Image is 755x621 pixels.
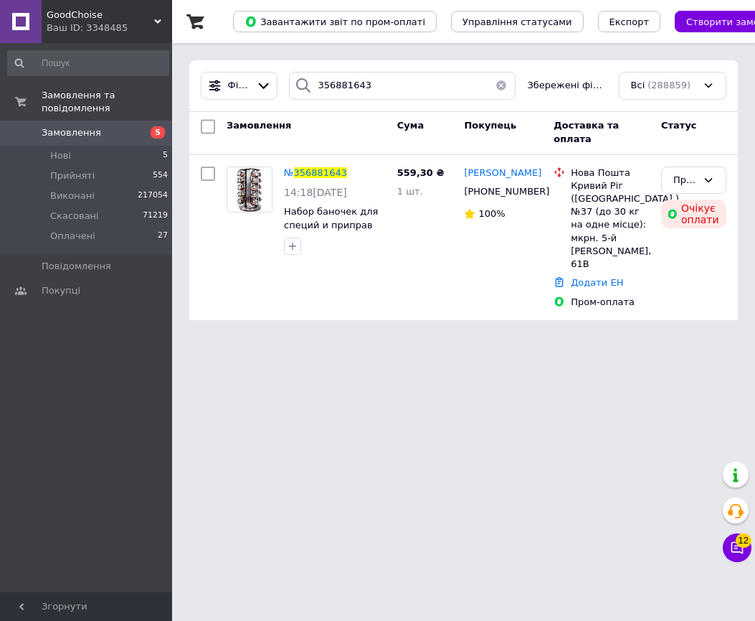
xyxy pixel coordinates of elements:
span: 1 шт. [397,186,423,197]
div: Ваш ID: 3348485 [47,22,172,34]
span: Фільтри [228,79,250,93]
span: Управління статусами [462,17,572,27]
span: [PHONE_NUMBER] [464,186,549,197]
a: [PERSON_NAME] [464,167,541,180]
span: Завантажити звіт по пром-оплаті [244,15,425,28]
a: Фото товару [227,167,272,213]
span: Всі [631,79,645,93]
span: Покупець [464,121,516,131]
span: Замовлення та повідомлення [42,89,172,115]
a: Додати ЕН [571,277,623,288]
button: Очистить [487,72,516,100]
span: Повідомлення [42,260,111,273]
span: 559,30 ₴ [397,167,445,178]
button: Завантажити звіт по пром-оплаті [233,11,437,32]
a: Набор баночек для специй и приправ на 20 шт с поворотом на 360 / Органайзер для специй / Набор дл... [284,206,379,297]
input: Пошук за номером замовлення, ПІБ покупця, номером телефону, Email, номером накладної [289,72,516,100]
div: Очікує оплати [661,200,726,228]
span: 12 [736,533,751,548]
div: Нова Пошта [571,167,650,179]
span: 217054 [138,190,168,202]
div: Пром-оплата [571,296,650,309]
span: Замовлення [42,126,101,139]
span: 5 [163,149,168,162]
span: Збережені фільтри: [527,79,607,93]
span: 71219 [143,210,168,223]
div: Кривий Ріг ([GEOGRAPHIC_DATA].), №37 (до 30 кг на одне місце): мкрн. 5-й [PERSON_NAME], 61В [571,179,650,271]
span: Скасовані [50,210,99,223]
button: Експорт [598,11,661,32]
div: Прийнято [673,173,697,188]
span: 100% [478,208,505,219]
span: 14:18[DATE] [284,187,347,198]
span: Cума [397,121,424,131]
span: Виконані [50,190,95,202]
span: Доставка та оплата [554,121,619,145]
span: № [284,167,294,178]
img: Фото товару [227,167,272,212]
span: 27 [158,230,168,243]
span: Експорт [609,17,650,27]
button: Чат з покупцем12 [723,533,751,562]
span: Статус [661,121,697,131]
span: Нові [50,149,71,162]
span: 554 [153,169,168,182]
span: Оплачені [50,230,95,243]
span: 356881643 [294,167,347,178]
span: [PERSON_NAME] [464,167,541,178]
span: Прийняті [50,169,95,182]
input: Пошук [7,50,169,76]
span: Покупці [42,284,80,297]
button: Управління статусами [451,11,584,32]
a: №356881643 [284,167,347,178]
span: (288859) [647,80,690,90]
span: 5 [151,126,165,139]
span: Замовлення [227,121,291,131]
span: GoodChoise [47,9,154,22]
